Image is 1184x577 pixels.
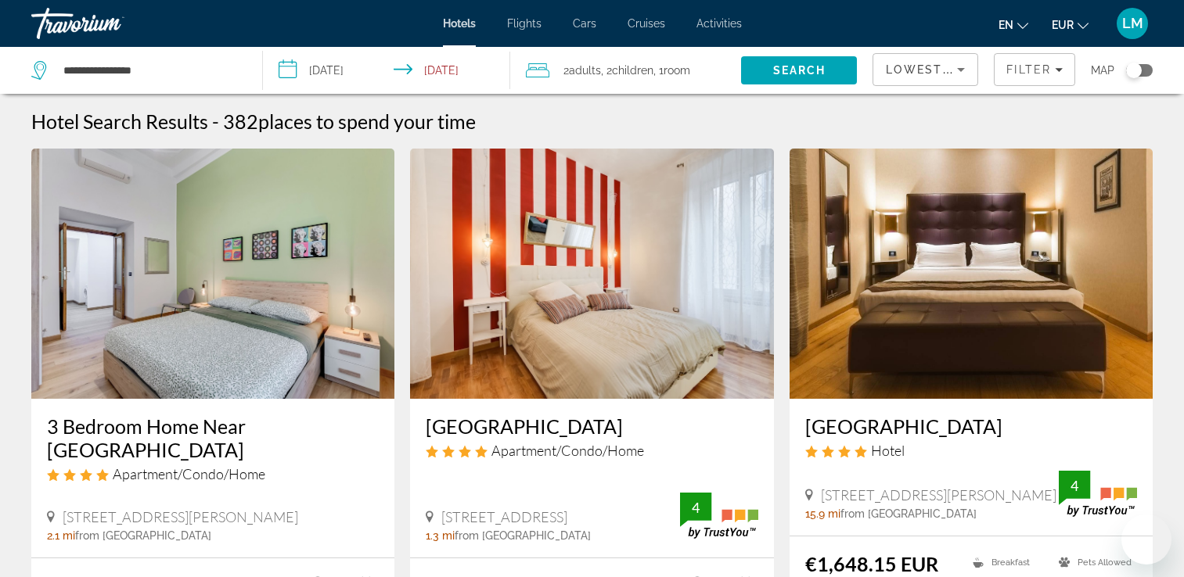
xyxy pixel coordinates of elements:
[1059,476,1090,495] div: 4
[1114,63,1153,77] button: Toggle map
[821,486,1056,504] span: [STREET_ADDRESS][PERSON_NAME]
[573,17,596,30] a: Cars
[871,442,905,459] span: Hotel
[999,13,1028,36] button: Change language
[441,508,567,525] span: [STREET_ADDRESS]
[1121,514,1171,564] iframe: Bouton de lancement de la fenêtre de messagerie
[680,498,711,517] div: 4
[410,149,773,399] img: San Cosimato House
[790,149,1153,399] img: Rome Airport Hotel Fiumicino
[258,109,476,133] span: places to spend your time
[263,47,510,94] button: Select check in and out date
[1059,471,1137,517] img: TrustYou guest rating badge
[63,508,298,525] span: [STREET_ADDRESS][PERSON_NAME]
[563,59,601,81] span: 2
[31,109,208,133] h1: Hotel Search Results
[1052,19,1074,31] span: EUR
[1112,7,1153,40] button: User Menu
[994,53,1075,86] button: Filters
[212,109,219,133] span: -
[999,19,1013,31] span: en
[741,56,857,84] button: Search
[443,17,476,30] a: Hotels
[426,529,455,542] span: 1.3 mi
[426,442,758,459] div: 4 star Apartment
[223,109,476,133] h2: 382
[1006,63,1051,76] span: Filter
[773,64,826,77] span: Search
[31,3,188,44] a: Travorium
[601,59,653,81] span: , 2
[965,552,1051,572] li: Breakfast
[1091,59,1114,81] span: Map
[805,442,1137,459] div: 4 star Hotel
[62,59,239,82] input: Search hotel destination
[491,442,644,459] span: Apartment/Condo/Home
[47,529,75,542] span: 2.1 mi
[696,17,742,30] a: Activities
[47,465,379,482] div: 4 star Apartment
[510,47,742,94] button: Travelers: 2 adults, 2 children
[840,507,977,520] span: from [GEOGRAPHIC_DATA]
[75,529,211,542] span: from [GEOGRAPHIC_DATA]
[1122,16,1143,31] span: LM
[886,60,965,79] mat-select: Sort by
[805,414,1137,438] a: [GEOGRAPHIC_DATA]
[664,64,690,77] span: Room
[805,507,840,520] span: 15.9 mi
[569,64,601,77] span: Adults
[680,493,758,539] img: TrustYou guest rating badge
[628,17,665,30] a: Cruises
[1051,552,1137,572] li: Pets Allowed
[455,529,591,542] span: from [GEOGRAPHIC_DATA]
[805,552,938,575] ins: €1,648.15 EUR
[612,64,653,77] span: Children
[886,63,986,76] span: Lowest Price
[653,59,690,81] span: , 1
[113,465,265,482] span: Apartment/Condo/Home
[426,414,758,438] a: [GEOGRAPHIC_DATA]
[31,149,394,399] img: 3 Bedroom Home Near Trastevere Station
[507,17,542,30] a: Flights
[1052,13,1089,36] button: Change currency
[47,414,379,461] a: 3 Bedroom Home Near [GEOGRAPHIC_DATA]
